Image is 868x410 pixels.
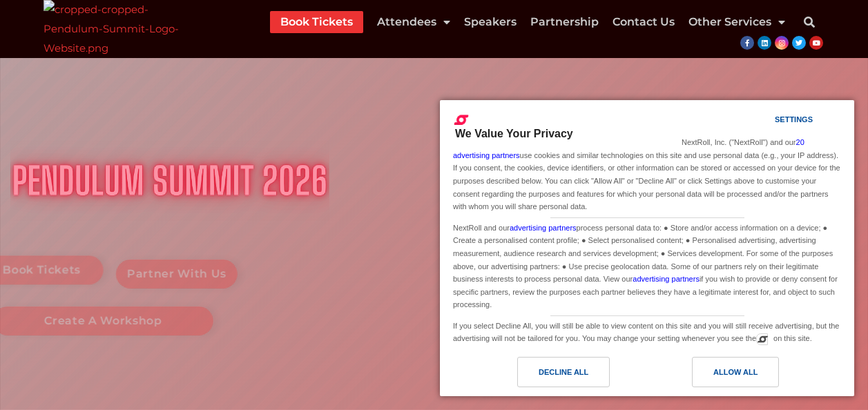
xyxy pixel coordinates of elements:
a: Speakers [464,11,517,33]
rs-layer: The World's No.1 Business & Leadership Summit [10,229,350,251]
a: Contact Us [613,11,675,33]
a: Book Tickets [280,11,353,33]
a: Decline All [448,357,647,394]
a: advertising partners [510,224,577,232]
a: advertising partners [633,275,700,283]
div: Allow All [713,364,758,380]
a: Partner With Us [116,260,238,289]
a: Other Services [688,11,785,33]
div: Decline All [539,364,588,380]
nav: Menu [270,11,785,33]
div: NextRoll, Inc. ("NextRoll") and our use cookies and similar technologies on this site and use per... [450,135,844,214]
div: If you select Decline All, you will still be able to view content on this site and you will still... [450,316,844,346]
div: Search [795,8,823,36]
div: Settings [775,112,813,127]
a: Allow All [647,357,846,394]
a: 20 advertising partners [453,138,804,159]
span: We Value Your Privacy [455,128,573,139]
a: Settings [751,108,784,134]
a: Partnership [530,11,599,33]
div: NextRoll and our process personal data to: ● Store and/or access information on a device; ● Creat... [450,218,844,313]
a: Attendees [377,11,450,33]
